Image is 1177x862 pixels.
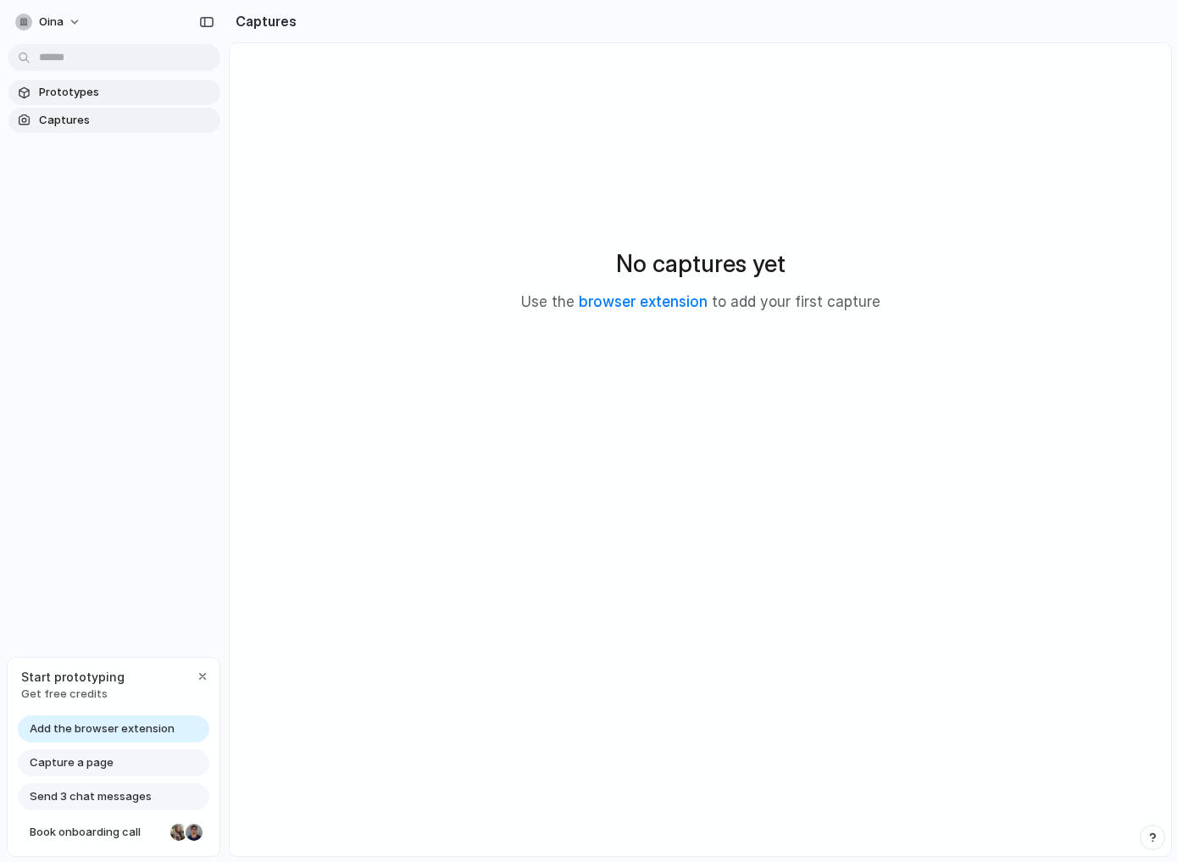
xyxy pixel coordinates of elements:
[184,822,204,843] div: Christian Iacullo
[616,246,786,281] h2: No captures yet
[39,14,64,31] span: Oina
[8,8,90,36] button: Oina
[18,715,209,742] a: Add the browser extension
[30,824,164,841] span: Book onboarding call
[8,108,220,133] a: Captures
[30,720,175,737] span: Add the browser extension
[39,112,214,129] span: Captures
[169,822,189,843] div: Nicole Kubica
[579,293,708,310] a: browser extension
[30,788,152,805] span: Send 3 chat messages
[521,292,880,314] p: Use the to add your first capture
[21,686,125,703] span: Get free credits
[8,80,220,105] a: Prototypes
[18,819,209,846] a: Book onboarding call
[39,84,214,101] span: Prototypes
[30,754,114,771] span: Capture a page
[21,668,125,686] span: Start prototyping
[229,11,297,31] h2: Captures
